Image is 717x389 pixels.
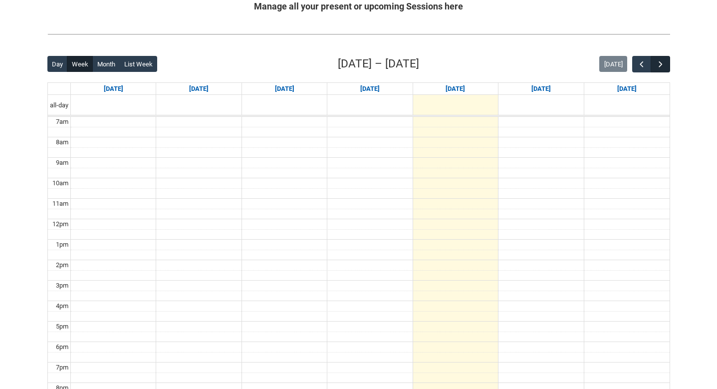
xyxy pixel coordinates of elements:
[54,363,70,373] div: 7pm
[599,56,627,72] button: [DATE]
[92,56,120,72] button: Month
[54,137,70,147] div: 8am
[632,56,651,72] button: Previous Week
[529,83,553,95] a: Go to September 12, 2025
[50,219,70,229] div: 12pm
[102,83,125,95] a: Go to September 7, 2025
[47,56,68,72] button: Day
[338,55,419,72] h2: [DATE] – [DATE]
[48,100,70,110] span: all-day
[47,29,670,39] img: REDU_GREY_LINE
[54,240,70,250] div: 1pm
[54,117,70,127] div: 7am
[273,83,296,95] a: Go to September 9, 2025
[54,158,70,168] div: 9am
[54,281,70,291] div: 3pm
[50,199,70,209] div: 11am
[50,178,70,188] div: 10am
[615,83,639,95] a: Go to September 13, 2025
[54,322,70,332] div: 5pm
[651,56,670,72] button: Next Week
[67,56,93,72] button: Week
[444,83,467,95] a: Go to September 11, 2025
[54,260,70,270] div: 2pm
[54,301,70,311] div: 4pm
[119,56,157,72] button: List Week
[54,342,70,352] div: 6pm
[358,83,382,95] a: Go to September 10, 2025
[187,83,211,95] a: Go to September 8, 2025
